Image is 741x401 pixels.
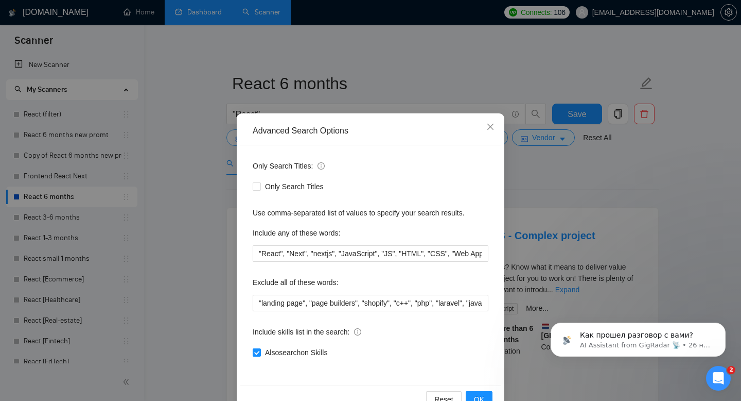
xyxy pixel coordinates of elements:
label: Include any of these words: [253,225,340,241]
span: info-circle [354,328,361,336]
span: 2 [727,366,735,374]
iframe: Intercom live chat [706,366,731,391]
span: info-circle [317,162,325,170]
span: Only Search Titles [261,181,328,192]
div: Use comma-separated list of values to specify your search results. [253,207,488,219]
span: Only Search Titles: [253,160,325,172]
span: close [486,123,495,131]
label: Exclude all of these words: [253,274,339,291]
button: Close [477,113,504,141]
div: Advanced Search Options [253,125,488,137]
span: Include skills list in the search: [253,326,361,338]
span: Also search on Skills [261,347,331,358]
iframe: Intercom notifications сообщение [535,301,741,373]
